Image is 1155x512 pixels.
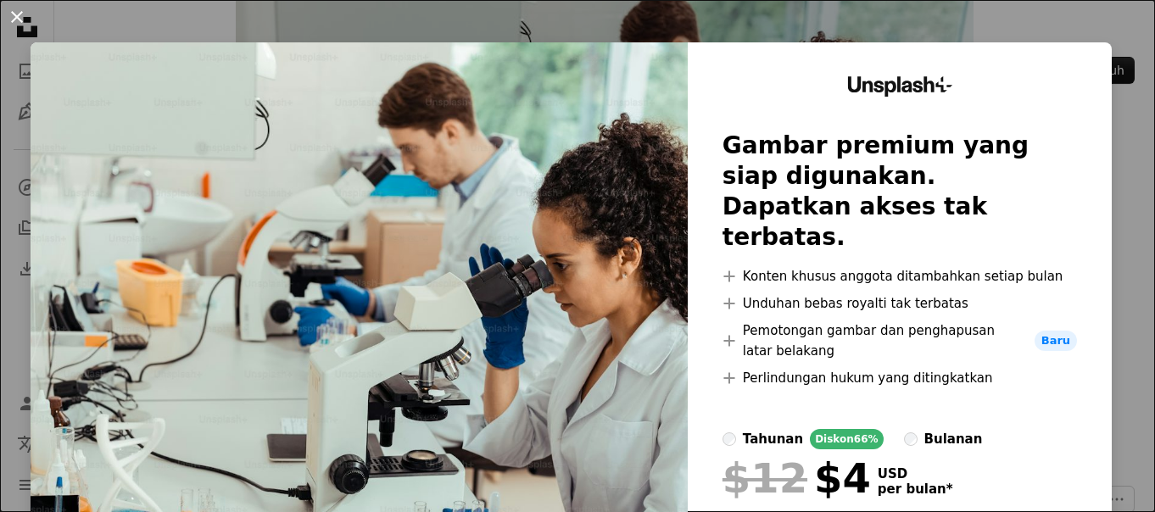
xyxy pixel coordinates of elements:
[878,481,953,497] span: per bulan *
[810,429,883,449] div: Diskon 66%
[723,432,736,446] input: tahunanDiskon66%
[723,266,1077,287] li: Konten khusus anggota ditambahkan setiap bulan
[904,432,918,446] input: bulanan
[723,320,1077,361] li: Pemotongan gambar dan penghapusan latar belakang
[1035,331,1077,351] span: Baru
[723,131,1077,253] h2: Gambar premium yang siap digunakan. Dapatkan akses tak terbatas.
[924,429,983,449] div: bulanan
[723,456,871,500] div: $4
[878,466,953,481] span: USD
[723,293,1077,314] li: Unduhan bebas royalti tak terbatas
[723,456,807,500] span: $12
[743,429,803,449] div: tahunan
[723,368,1077,388] li: Perlindungan hukum yang ditingkatkan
